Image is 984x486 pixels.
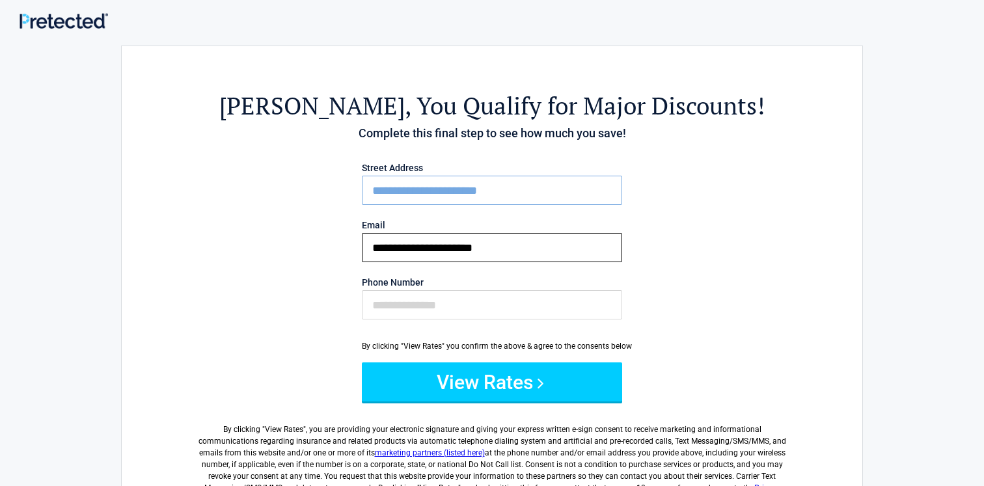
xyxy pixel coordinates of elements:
[362,340,622,352] div: By clicking "View Rates" you confirm the above & agree to the consents below
[219,90,405,122] span: [PERSON_NAME]
[362,278,622,287] label: Phone Number
[362,163,622,172] label: Street Address
[375,448,485,457] a: marketing partners (listed here)
[193,125,791,142] h4: Complete this final step to see how much you save!
[193,90,791,122] h2: , You Qualify for Major Discounts!
[362,362,622,401] button: View Rates
[20,13,108,29] img: Main Logo
[265,425,303,434] span: View Rates
[362,221,622,230] label: Email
